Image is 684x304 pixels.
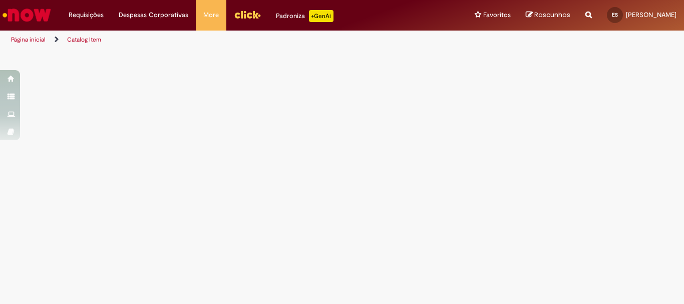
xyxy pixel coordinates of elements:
[483,10,511,20] span: Favoritos
[67,36,101,44] a: Catalog Item
[612,12,618,18] span: ES
[534,10,570,20] span: Rascunhos
[309,10,333,22] p: +GenAi
[8,31,449,49] ul: Trilhas de página
[119,10,188,20] span: Despesas Corporativas
[69,10,104,20] span: Requisições
[11,36,46,44] a: Página inicial
[526,11,570,20] a: Rascunhos
[1,5,53,25] img: ServiceNow
[203,10,219,20] span: More
[626,11,676,19] span: [PERSON_NAME]
[276,10,333,22] div: Padroniza
[234,7,261,22] img: click_logo_yellow_360x200.png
